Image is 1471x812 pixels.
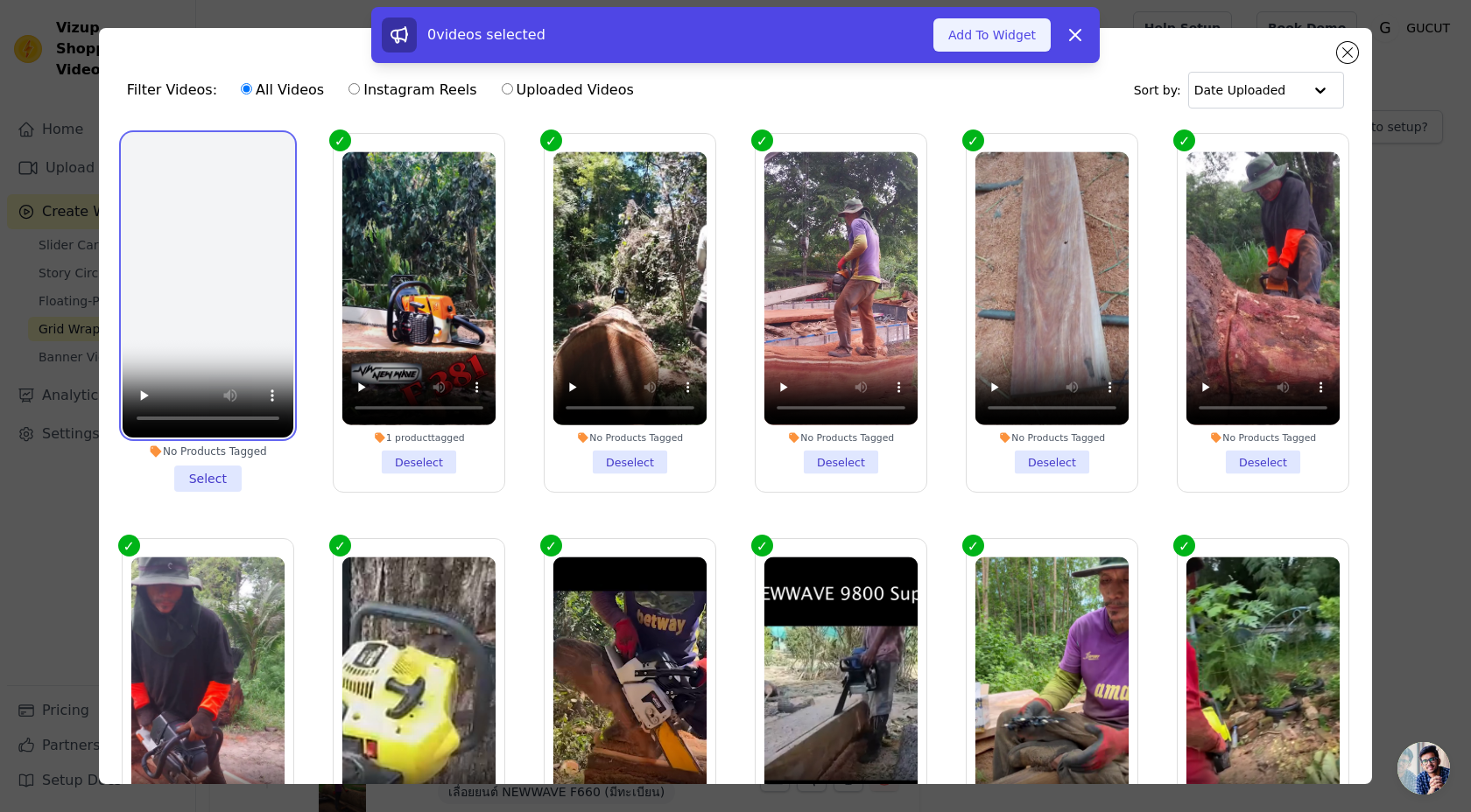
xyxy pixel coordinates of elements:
div: v 4.0.25 [49,28,86,42]
div: No Products Tagged [975,431,1130,444]
label: Uploaded Videos [501,79,635,101]
label: Instagram Reels [348,79,477,101]
div: Filter Videos: [127,70,644,110]
button: Add To Widget [933,18,1051,52]
div: No Products Tagged [123,444,293,458]
div: Domain: [DOMAIN_NAME] [46,45,193,59]
img: logo_orange.svg [28,28,42,42]
label: All Videos [240,79,325,101]
span: 0 videos selected [427,26,545,43]
div: No Products Tagged [553,431,707,444]
div: Domain Overview [70,103,157,115]
div: No Products Tagged [1186,431,1341,444]
div: 1 product tagged [342,431,496,444]
img: tab_keywords_by_traffic_grey.svg [177,101,191,115]
img: website_grey.svg [28,45,42,59]
div: Sort by: [1134,72,1345,108]
div: No Products Tagged [764,431,918,444]
img: tab_domain_overview_orange.svg [51,101,65,115]
div: Keywords by Traffic [196,103,289,115]
a: คำแนะนำเมื่อวางเมาส์เหนือปุ่มเปิด [1397,742,1450,794]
